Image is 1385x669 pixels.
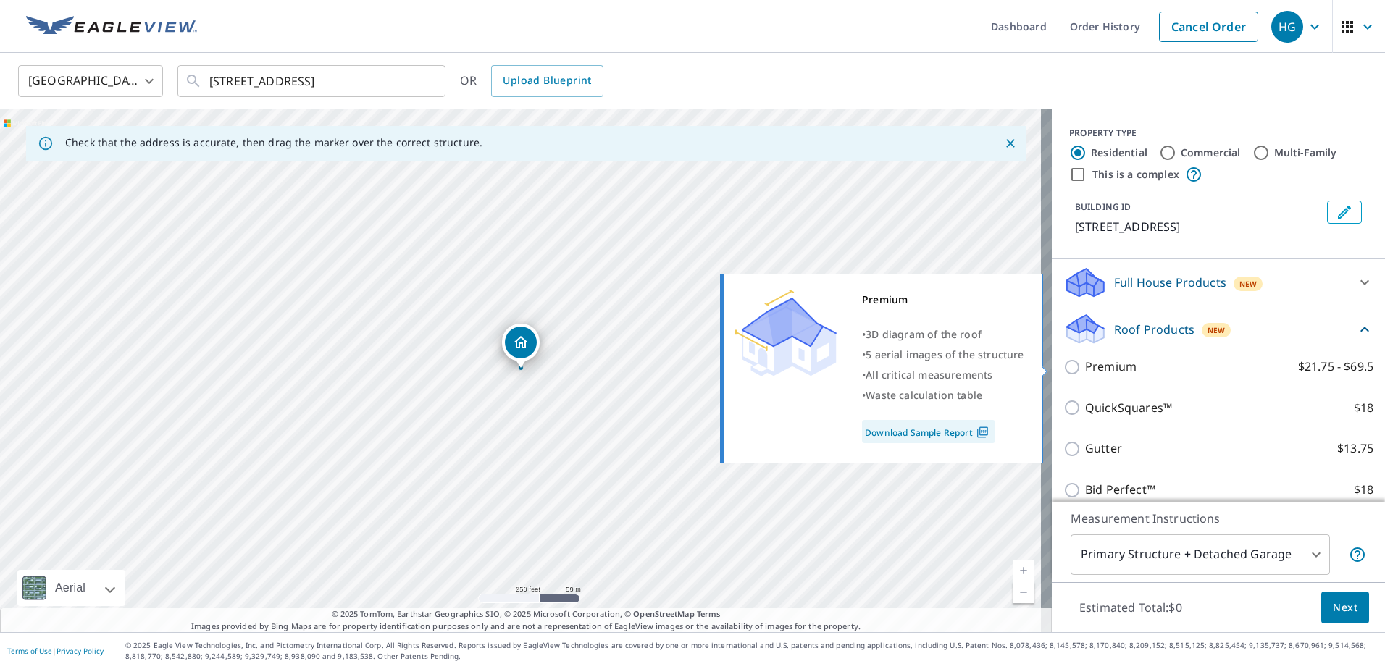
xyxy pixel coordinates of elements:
button: Close [1001,134,1020,153]
a: Terms of Use [7,646,52,656]
div: • [862,385,1024,405]
div: Aerial [17,570,125,606]
a: Download Sample Report [862,420,995,443]
a: OpenStreetMap [633,608,694,619]
div: Aerial [51,570,90,606]
a: Terms [697,608,721,619]
p: Check that the address is accurate, then drag the marker over the correct structure. [65,136,482,149]
div: HG [1271,11,1303,43]
p: Gutter [1085,439,1122,458]
p: Full House Products [1114,274,1226,291]
span: Your report will include the primary structure and a detached garage if one exists. [1349,546,1366,563]
a: Privacy Policy [57,646,104,656]
label: Commercial [1181,146,1241,160]
a: Upload Blueprint [491,65,603,97]
span: Upload Blueprint [503,72,591,90]
div: • [862,324,1024,345]
label: Residential [1091,146,1147,160]
span: 3D diagram of the roof [866,327,982,341]
div: Premium [862,290,1024,310]
label: This is a complex [1092,167,1179,182]
p: Measurement Instructions [1071,510,1366,527]
input: Search by address or latitude-longitude [209,61,416,101]
p: $18 [1354,399,1373,417]
label: Multi-Family [1274,146,1337,160]
p: | [7,647,104,655]
p: $18 [1354,481,1373,499]
div: Full House ProductsNew [1063,265,1373,300]
p: Roof Products [1114,321,1194,338]
div: • [862,365,1024,385]
p: QuickSquares™ [1085,399,1172,417]
p: BUILDING ID [1075,201,1131,213]
button: Next [1321,592,1369,624]
p: Estimated Total: $0 [1068,592,1194,623]
div: [GEOGRAPHIC_DATA] [18,61,163,101]
span: © 2025 TomTom, Earthstar Geographics SIO, © 2025 Microsoft Corporation, © [332,608,721,620]
img: Pdf Icon [973,426,992,439]
span: New [1239,278,1258,290]
div: Dropped pin, building 1, Residential property, 621 Wildwood Rd Carlisle, PA 17015 [502,324,540,369]
p: [STREET_ADDRESS] [1075,218,1321,235]
p: Bid Perfect™ [1085,481,1155,499]
img: Premium [735,290,837,376]
a: Current Level 17, Zoom In [1013,560,1034,581]
div: OR [460,65,603,97]
div: PROPERTY TYPE [1069,127,1368,140]
div: Roof ProductsNew [1063,312,1373,346]
span: 5 aerial images of the structure [866,348,1024,361]
a: Current Level 17, Zoom Out [1013,581,1034,603]
span: Waste calculation table [866,388,982,402]
button: Edit building 1 [1327,201,1362,224]
span: All critical measurements [866,368,992,382]
div: Primary Structure + Detached Garage [1071,534,1330,575]
p: $13.75 [1337,439,1373,458]
p: © 2025 Eagle View Technologies, Inc. and Pictometry International Corp. All Rights Reserved. Repo... [125,640,1378,662]
p: Premium [1085,358,1137,376]
p: $21.75 - $69.5 [1298,358,1373,376]
div: • [862,345,1024,365]
span: Next [1333,599,1357,617]
a: Cancel Order [1159,12,1258,42]
img: EV Logo [26,16,197,38]
span: New [1208,324,1226,336]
